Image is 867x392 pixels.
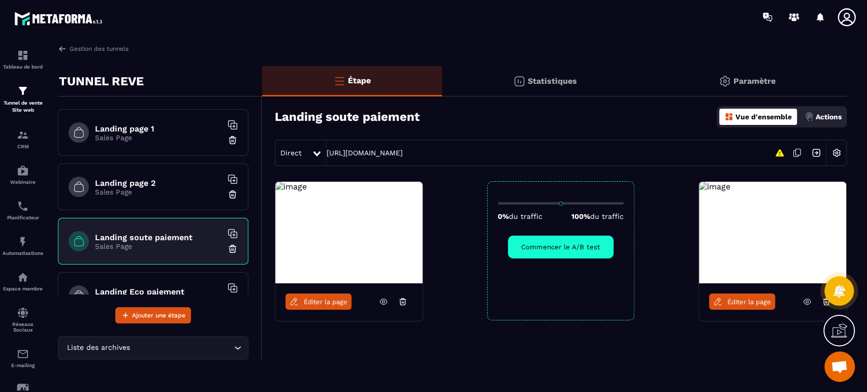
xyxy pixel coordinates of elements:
[3,286,43,291] p: Espace membre
[17,49,29,61] img: formation
[528,76,577,86] p: Statistiques
[17,348,29,360] img: email
[590,212,624,220] span: du traffic
[17,307,29,319] img: social-network
[735,113,792,121] p: Vue d'ensemble
[3,64,43,70] p: Tableau de bord
[3,299,43,340] a: social-networksocial-networkRéseaux Sociaux
[115,307,191,323] button: Ajouter une étape
[3,215,43,220] p: Planificateur
[727,298,771,306] span: Éditer la page
[3,77,43,121] a: formationformationTunnel de vente Site web
[3,100,43,114] p: Tunnel de vente Site web
[709,293,775,310] a: Éditer la page
[733,76,776,86] p: Paramètre
[17,271,29,283] img: automations
[275,182,307,191] img: image
[275,110,420,124] h3: Landing soute paiement
[719,75,731,87] img: setting-gr.5f69749f.svg
[807,143,826,162] img: arrow-next.bcc2205e.svg
[132,310,185,320] span: Ajouter une étape
[327,149,403,157] a: [URL][DOMAIN_NAME]
[571,212,624,220] p: 100%
[95,178,222,188] h6: Landing page 2
[3,144,43,149] p: CRM
[132,342,232,353] input: Search for option
[816,113,842,121] p: Actions
[824,351,855,382] div: Ouvrir le chat
[228,244,238,254] img: trash
[304,298,347,306] span: Éditer la page
[17,129,29,141] img: formation
[724,112,733,121] img: dashboard-orange.40269519.svg
[285,293,351,310] a: Éditer la page
[95,134,222,142] p: Sales Page
[805,112,814,121] img: actions.d6e523a2.png
[3,363,43,368] p: E-mailing
[509,212,542,220] span: du traffic
[95,188,222,196] p: Sales Page
[95,287,222,297] h6: Landing Eco paiement
[228,135,238,145] img: trash
[827,143,846,162] img: setting-w.858f3a88.svg
[508,236,614,258] button: Commencer le A/B test
[59,71,144,91] p: TUNNEL REVE
[699,182,730,191] img: image
[65,342,132,353] span: Liste des archives
[3,121,43,157] a: formationformationCRM
[3,321,43,333] p: Réseaux Sociaux
[3,250,43,256] p: Automatisations
[95,233,222,242] h6: Landing soute paiement
[14,9,106,28] img: logo
[95,242,222,250] p: Sales Page
[228,189,238,200] img: trash
[58,336,248,360] div: Search for option
[3,179,43,185] p: Webinaire
[17,236,29,248] img: automations
[3,228,43,264] a: automationsautomationsAutomatisations
[333,75,345,87] img: bars-o.4a397970.svg
[17,85,29,97] img: formation
[3,157,43,192] a: automationsautomationsWebinaire
[280,149,302,157] span: Direct
[348,76,371,85] p: Étape
[58,44,129,53] a: Gestion des tunnels
[513,75,525,87] img: stats.20deebd0.svg
[95,124,222,134] h6: Landing page 1
[3,192,43,228] a: schedulerschedulerPlanificateur
[3,340,43,376] a: emailemailE-mailing
[3,264,43,299] a: automationsautomationsEspace membre
[17,165,29,177] img: automations
[498,212,542,220] p: 0%
[3,42,43,77] a: formationformationTableau de bord
[17,200,29,212] img: scheduler
[58,44,67,53] img: arrow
